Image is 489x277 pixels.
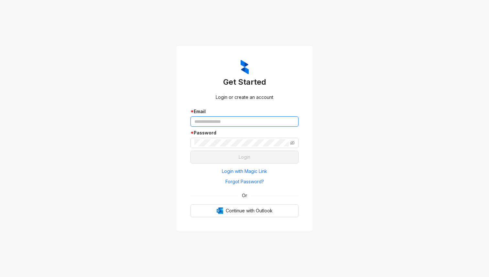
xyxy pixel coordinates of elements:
[290,141,295,145] span: eye-invisible
[190,77,299,87] h3: Get Started
[225,178,264,185] span: Forgot Password?
[190,176,299,187] button: Forgot Password?
[190,108,299,115] div: Email
[190,204,299,217] button: OutlookContinue with Outlook
[222,168,267,175] span: Login with Magic Link
[190,129,299,136] div: Password
[217,208,223,214] img: Outlook
[190,166,299,176] button: Login with Magic Link
[190,151,299,164] button: Login
[190,94,299,101] div: Login or create an account
[237,192,252,199] span: Or
[226,207,273,214] span: Continue with Outlook
[241,60,249,75] img: ZumaIcon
